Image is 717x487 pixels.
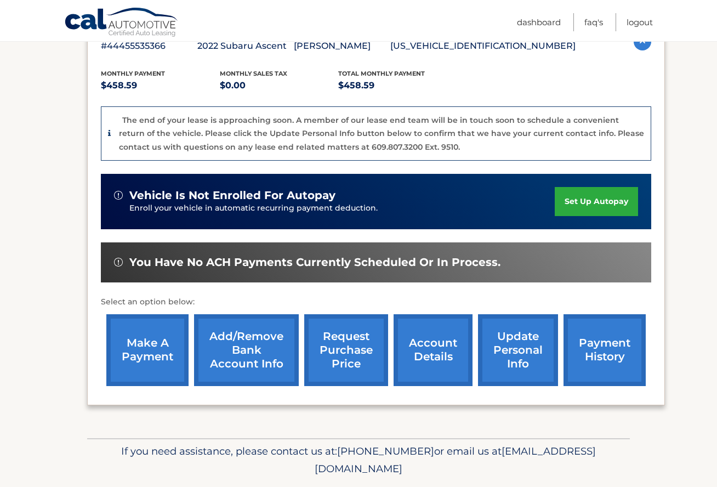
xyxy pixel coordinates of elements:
span: [PHONE_NUMBER] [337,445,434,457]
a: Add/Remove bank account info [194,314,299,386]
p: #44455535366 [101,38,197,54]
span: Monthly Payment [101,70,165,77]
a: set up autopay [555,187,638,216]
a: update personal info [478,314,558,386]
a: make a payment [106,314,189,386]
p: [PERSON_NAME] [294,38,390,54]
p: $458.59 [338,78,457,93]
p: Select an option below: [101,296,651,309]
p: 2022 Subaru Ascent [197,38,294,54]
a: Dashboard [517,13,561,31]
a: Cal Automotive [64,7,179,39]
p: Enroll your vehicle in automatic recurring payment deduction. [129,202,555,214]
a: account details [394,314,473,386]
a: payment history [564,314,646,386]
img: alert-white.svg [114,191,123,200]
a: Logout [627,13,653,31]
a: request purchase price [304,314,388,386]
img: alert-white.svg [114,258,123,267]
p: $0.00 [220,78,339,93]
span: Monthly sales Tax [220,70,287,77]
span: You have no ACH payments currently scheduled or in process. [129,256,500,269]
span: Total Monthly Payment [338,70,425,77]
p: [US_VEHICLE_IDENTIFICATION_NUMBER] [390,38,576,54]
p: $458.59 [101,78,220,93]
span: vehicle is not enrolled for autopay [129,189,335,202]
a: FAQ's [584,13,603,31]
p: If you need assistance, please contact us at: or email us at [94,443,623,478]
p: The end of your lease is approaching soon. A member of our lease end team will be in touch soon t... [119,115,644,152]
